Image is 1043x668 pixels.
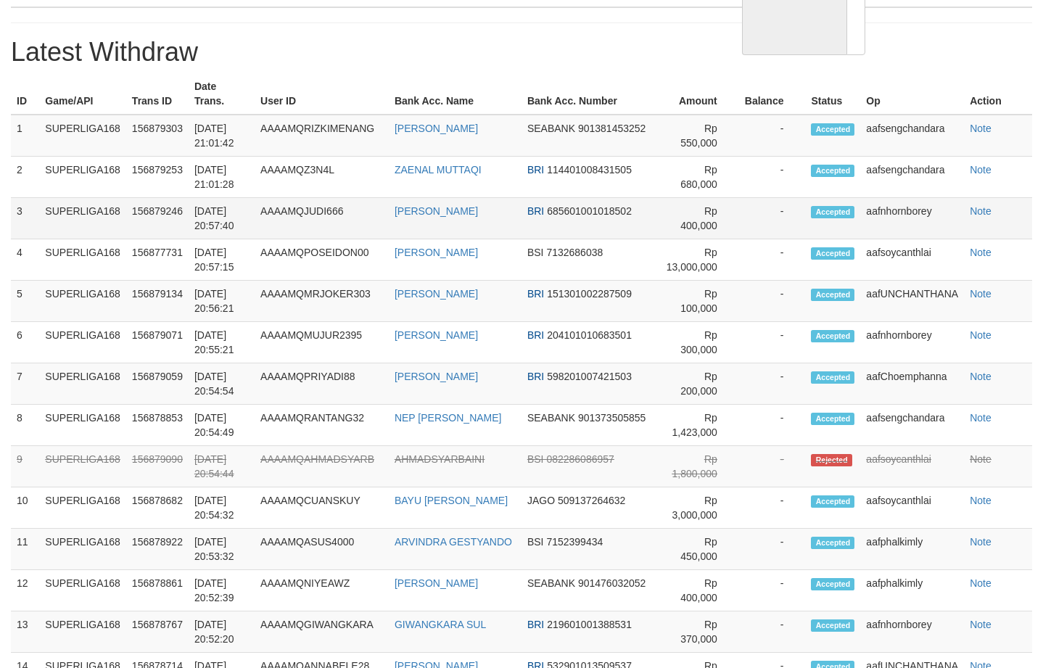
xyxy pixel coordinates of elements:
[578,123,646,134] span: 901381453252
[39,198,126,239] td: SUPERLIGA168
[527,205,544,217] span: BRI
[527,619,544,630] span: BRI
[661,281,739,322] td: Rp 100,000
[11,198,39,239] td: 3
[547,329,632,341] span: 204101010683501
[126,611,189,653] td: 156878767
[126,446,189,487] td: 156879090
[11,570,39,611] td: 12
[527,371,544,382] span: BRI
[527,329,544,341] span: BRI
[661,446,739,487] td: Rp 1,800,000
[661,322,739,363] td: Rp 300,000
[661,157,739,198] td: Rp 680,000
[970,453,992,465] a: Note
[739,487,806,529] td: -
[39,73,126,115] th: Game/API
[860,363,964,405] td: aafChoemphanna
[395,164,482,176] a: ZAENAL MUTTAQI
[11,115,39,157] td: 1
[126,363,189,405] td: 156879059
[255,239,389,281] td: AAAAMQPOSEIDON00
[389,73,521,115] th: Bank Acc. Name
[970,205,992,217] a: Note
[739,157,806,198] td: -
[39,281,126,322] td: SUPERLIGA168
[527,412,575,424] span: SEABANK
[126,198,189,239] td: 156879246
[811,330,854,342] span: Accepted
[255,281,389,322] td: AAAAMQMRJOKER303
[11,611,39,653] td: 13
[661,73,739,115] th: Amount
[547,371,632,382] span: 598201007421503
[189,239,255,281] td: [DATE] 20:57:15
[860,198,964,239] td: aafnhornborey
[189,446,255,487] td: [DATE] 20:54:44
[970,412,992,424] a: Note
[970,536,992,548] a: Note
[189,405,255,446] td: [DATE] 20:54:49
[811,619,854,632] span: Accepted
[11,73,39,115] th: ID
[126,487,189,529] td: 156878682
[860,157,964,198] td: aafsengchandara
[126,115,189,157] td: 156879303
[527,123,575,134] span: SEABANK
[39,239,126,281] td: SUPERLIGA168
[189,487,255,529] td: [DATE] 20:54:32
[860,570,964,611] td: aafphalkimly
[860,611,964,653] td: aafnhornborey
[546,536,603,548] span: 7152399434
[189,281,255,322] td: [DATE] 20:56:21
[189,570,255,611] td: [DATE] 20:52:39
[395,577,478,589] a: [PERSON_NAME]
[11,405,39,446] td: 8
[527,453,544,465] span: BSI
[126,157,189,198] td: 156879253
[811,289,854,301] span: Accepted
[527,495,555,506] span: JAGO
[11,322,39,363] td: 6
[527,536,544,548] span: BSI
[189,322,255,363] td: [DATE] 20:55:21
[189,115,255,157] td: [DATE] 21:01:42
[395,288,478,300] a: [PERSON_NAME]
[661,115,739,157] td: Rp 550,000
[860,73,964,115] th: Op
[527,247,544,258] span: BSI
[255,363,389,405] td: AAAAMQPRIYADI88
[860,446,964,487] td: aafsoycanthlai
[970,619,992,630] a: Note
[126,281,189,322] td: 156879134
[126,73,189,115] th: Trans ID
[546,247,603,258] span: 7132686038
[811,413,854,425] span: Accepted
[189,73,255,115] th: Date Trans.
[395,412,502,424] a: NEP [PERSON_NAME]
[395,247,478,258] a: [PERSON_NAME]
[578,412,646,424] span: 901373505855
[126,570,189,611] td: 156878861
[860,239,964,281] td: aafsoycanthlai
[255,115,389,157] td: AAAAMQRIZKIMENANG
[11,363,39,405] td: 7
[527,164,544,176] span: BRI
[39,570,126,611] td: SUPERLIGA168
[39,322,126,363] td: SUPERLIGA168
[189,157,255,198] td: [DATE] 21:01:28
[189,611,255,653] td: [DATE] 20:52:20
[521,73,661,115] th: Bank Acc. Number
[661,198,739,239] td: Rp 400,000
[964,73,1032,115] th: Action
[547,164,632,176] span: 114401008431505
[739,611,806,653] td: -
[395,205,478,217] a: [PERSON_NAME]
[970,247,992,258] a: Note
[11,446,39,487] td: 9
[11,239,39,281] td: 4
[546,453,614,465] span: 082286086957
[547,288,632,300] span: 151301002287509
[661,363,739,405] td: Rp 200,000
[970,164,992,176] a: Note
